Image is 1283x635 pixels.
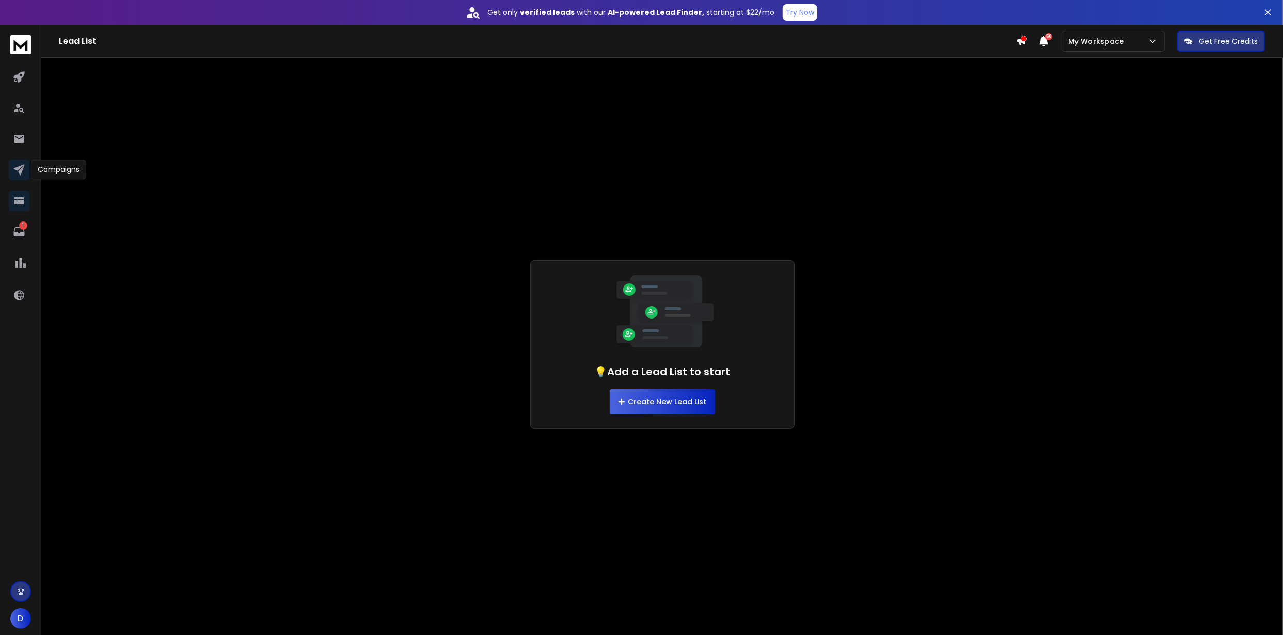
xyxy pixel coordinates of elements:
[608,7,704,18] strong: AI-powered Lead Finder,
[487,7,774,18] p: Get only with our starting at $22/mo
[1045,33,1052,40] span: 50
[1177,31,1265,52] button: Get Free Credits
[783,4,817,21] button: Try Now
[1199,36,1258,46] p: Get Free Credits
[610,389,715,414] button: Create New Lead List
[1068,36,1128,46] p: My Workspace
[19,221,27,230] p: 1
[786,7,814,18] p: Try Now
[594,364,730,379] h1: 💡Add a Lead List to start
[10,608,31,629] button: D
[520,7,575,18] strong: verified leads
[31,160,86,179] div: Campaigns
[59,35,1016,47] h1: Lead List
[9,221,29,242] a: 1
[10,35,31,54] img: logo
